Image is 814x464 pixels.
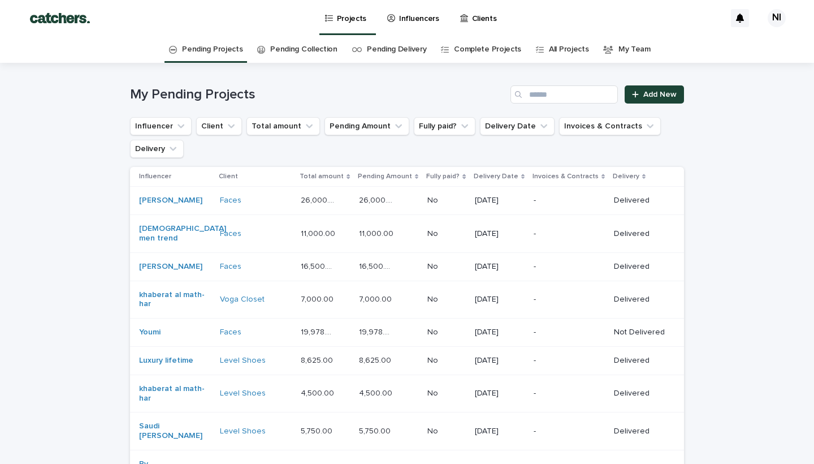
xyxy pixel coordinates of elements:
[614,427,666,436] p: Delivered
[475,229,525,239] p: [DATE]
[130,281,684,319] tr: khaberat al math-har Voga Closet 7,000.007,000.00 7,000.007,000.00 NoNo [DATE]-Delivered
[414,117,475,135] button: Fully paid?
[427,325,440,337] p: No
[220,262,241,272] a: Faces
[130,252,684,281] tr: [PERSON_NAME] Faces 16,500.0016,500.00 16,500.0016,500.00 NoNo [DATE]-Delivered
[130,413,684,450] tr: Saudi [PERSON_NAME] Level Shoes 5,750.005,750.00 5,750.005,750.00 NoNo [DATE]-Delivered
[130,140,184,158] button: Delivery
[301,260,339,272] p: 16,500.00
[475,262,525,272] p: [DATE]
[534,295,604,304] p: -
[614,196,666,205] p: Delivered
[324,117,409,135] button: Pending Amount
[220,328,241,337] a: Faces
[475,356,525,366] p: [DATE]
[475,295,525,304] p: [DATE]
[614,229,666,239] p: Delivered
[510,85,618,104] input: Search
[130,187,684,215] tr: [PERSON_NAME] Faces 26,000.0026,000.00 26,000.0026,000.00 NoNo [DATE]-Delivered
[549,36,588,63] a: All Projects
[130,117,192,135] button: Influencer
[301,386,336,398] p: 4,500.00
[219,170,238,183] p: Client
[359,424,393,436] p: 5,750.00
[474,170,518,183] p: Delivery Date
[358,170,412,183] p: Pending Amount
[130,319,684,347] tr: Youmi Faces 19,978.0019,978.00 19,978.0019,978.00 NoNo [DATE]-Not Delivered
[301,227,337,239] p: 11,000.00
[454,36,521,63] a: Complete Projects
[427,354,440,366] p: No
[534,229,604,239] p: -
[246,117,320,135] button: Total amount
[139,384,210,403] a: khaberat al math-har
[359,260,397,272] p: 16,500.00
[301,194,339,205] p: 26,000.00
[301,325,339,337] p: 19,978.00
[359,227,396,239] p: 11,000.00
[475,328,525,337] p: [DATE]
[139,196,202,205] a: [PERSON_NAME]
[559,117,661,135] button: Invoices & Contracts
[220,356,266,366] a: Level Shoes
[534,389,604,398] p: -
[614,262,666,272] p: Delivered
[220,389,266,398] a: Level Shoes
[301,293,336,304] p: 7,000.00
[614,328,666,337] p: Not Delivered
[359,194,397,205] p: 26,000.00
[270,36,337,63] a: Pending Collection
[139,290,210,310] a: khaberat al math-har
[427,194,440,205] p: No
[427,293,440,304] p: No
[359,325,397,337] p: 19,978.00
[130,215,684,253] tr: [DEMOGRAPHIC_DATA] men trend Faces 11,000.0011,000.00 11,000.0011,000.00 NoNo [DATE]-Delivered
[139,328,161,337] a: Youmi
[613,170,639,183] p: Delivery
[359,386,395,398] p: 4,500.00
[139,356,193,366] a: Luxury lifetime
[534,196,604,205] p: -
[768,9,786,27] div: NI
[532,170,599,183] p: Invoices & Contracts
[643,91,677,98] span: Add New
[367,36,426,63] a: Pending Delivery
[130,375,684,413] tr: khaberat al math-har Level Shoes 4,500.004,500.00 4,500.004,500.00 NoNo [DATE]-Delivered
[301,424,335,436] p: 5,750.00
[480,117,555,135] button: Delivery Date
[359,354,393,366] p: 8,625.00
[427,260,440,272] p: No
[23,7,97,29] img: BTdGiKtkTjWbRbtFPD8W
[427,424,440,436] p: No
[475,389,525,398] p: [DATE]
[427,227,440,239] p: No
[614,389,666,398] p: Delivered
[618,36,651,63] a: My Team
[614,356,666,366] p: Delivered
[220,427,266,436] a: Level Shoes
[196,117,242,135] button: Client
[301,354,335,366] p: 8,625.00
[130,87,506,103] h1: My Pending Projects
[139,262,202,272] a: [PERSON_NAME]
[475,196,525,205] p: [DATE]
[625,85,684,104] a: Add New
[359,293,394,304] p: 7,000.00
[130,346,684,375] tr: Luxury lifetime Level Shoes 8,625.008,625.00 8,625.008,625.00 NoNo [DATE]-Delivered
[300,170,344,183] p: Total amount
[534,328,604,337] p: -
[220,295,265,304] a: Voga Closet
[220,196,241,205] a: Faces
[139,170,171,183] p: Influencer
[534,356,604,366] p: -
[534,262,604,272] p: -
[614,295,666,304] p: Delivered
[475,427,525,436] p: [DATE]
[534,427,604,436] p: -
[139,224,226,243] a: [DEMOGRAPHIC_DATA] men trend
[139,422,210,441] a: Saudi [PERSON_NAME]
[220,229,241,239] a: Faces
[427,386,440,398] p: No
[182,36,243,63] a: Pending Projects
